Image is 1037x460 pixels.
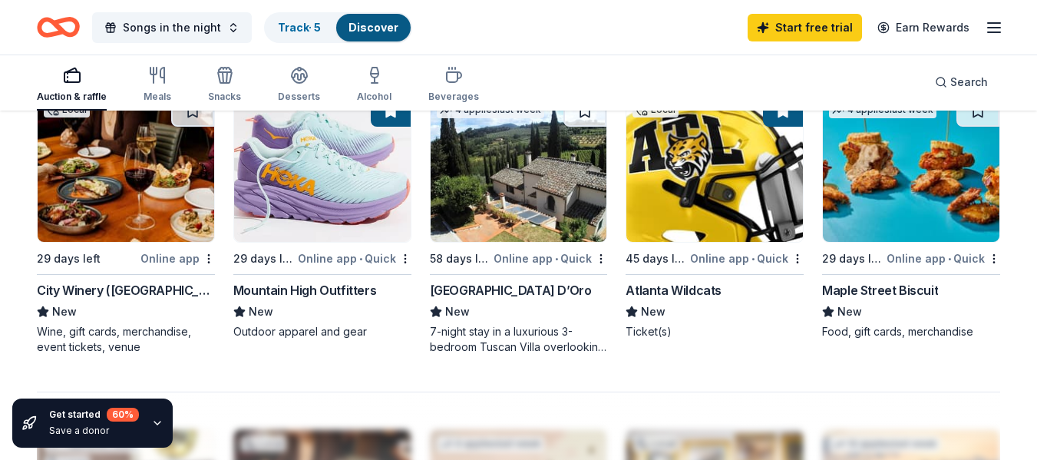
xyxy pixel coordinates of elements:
div: Online app [140,249,215,268]
div: Meals [144,91,171,103]
span: New [837,303,862,321]
div: Online app Quick [298,249,411,268]
div: Online app Quick [887,249,1000,268]
span: • [359,253,362,265]
button: Songs in the night [92,12,252,43]
div: City Winery ([GEOGRAPHIC_DATA]) [37,281,215,299]
a: Start free trial [748,14,862,41]
img: Image for Villa Sogni D’Oro [431,96,607,242]
a: Discover [348,21,398,34]
a: Image for Maple Street Biscuit4 applieslast week29 days leftOnline app•QuickMaple Street BiscuitN... [822,95,1000,339]
span: Search [950,73,988,91]
div: Wine, gift cards, merchandise, event tickets, venue [37,324,215,355]
span: New [249,303,273,321]
div: Maple Street Biscuit [822,281,938,299]
button: Search [923,67,1000,98]
img: Image for City Winery (Atlanta) [38,96,214,242]
div: Beverages [428,91,479,103]
a: Image for City Winery (Atlanta)Local29 days leftOnline appCity Winery ([GEOGRAPHIC_DATA])NewWine,... [37,95,215,355]
button: Alcohol [357,60,391,111]
a: Home [37,9,80,45]
div: Snacks [208,91,241,103]
span: New [641,303,665,321]
div: 29 days left [233,250,295,268]
span: • [751,253,755,265]
img: Image for Mountain High Outfitters [234,96,411,242]
span: Songs in the night [123,18,221,37]
a: Track· 5 [278,21,321,34]
button: Track· 5Discover [264,12,412,43]
span: New [445,303,470,321]
img: Image for Atlanta Wildcats [626,96,803,242]
button: Meals [144,60,171,111]
a: Image for Villa Sogni D’Oro4 applieslast week58 days leftOnline app•Quick[GEOGRAPHIC_DATA] D’OroN... [430,95,608,355]
img: Image for Maple Street Biscuit [823,96,999,242]
div: Auction & raffle [37,91,107,103]
div: Get started [49,408,139,422]
div: Ticket(s) [626,324,804,339]
button: Beverages [428,60,479,111]
div: Alcohol [357,91,391,103]
div: 60 % [107,408,139,422]
div: Atlanta Wildcats [626,281,722,299]
div: Save a donor [49,425,139,437]
a: Image for Mountain High Outfitters29 days leftOnline app•QuickMountain High OutfittersNewOutdoor ... [233,95,411,339]
button: Auction & raffle [37,60,107,111]
button: Snacks [208,60,241,111]
div: Desserts [278,91,320,103]
div: 29 days left [822,250,883,268]
div: Mountain High Outfitters [233,281,376,299]
button: Desserts [278,60,320,111]
div: 7-night stay in a luxurious 3-bedroom Tuscan Villa overlooking a vineyard and the ancient walled ... [430,324,608,355]
a: Image for Atlanta WildcatsLocal45 days leftOnline app•QuickAtlanta WildcatsNewTicket(s) [626,95,804,339]
div: 45 days left [626,250,687,268]
span: • [948,253,951,265]
div: Online app Quick [690,249,804,268]
div: Food, gift cards, merchandise [822,324,1000,339]
div: Outdoor apparel and gear [233,324,411,339]
span: New [52,303,77,321]
div: 58 days left [430,250,491,268]
div: Online app Quick [494,249,607,268]
a: Earn Rewards [868,14,979,41]
div: 29 days left [37,250,101,268]
div: [GEOGRAPHIC_DATA] D’Oro [430,281,592,299]
span: • [555,253,558,265]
